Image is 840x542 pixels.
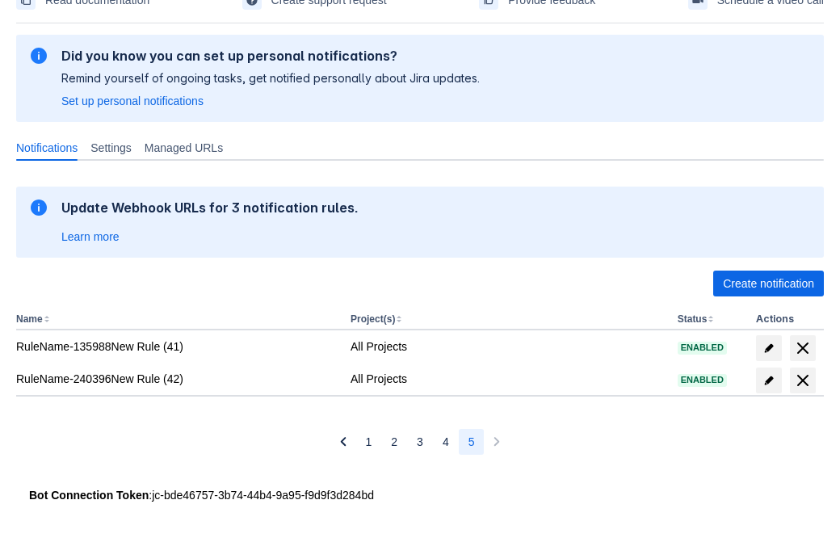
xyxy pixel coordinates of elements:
span: Enabled [678,376,727,384]
div: All Projects [351,338,665,355]
span: Settings [90,140,132,156]
nav: Pagination [330,429,510,455]
button: Next [484,429,510,455]
button: Page 1 [356,429,382,455]
span: 5 [468,429,475,455]
button: Page 2 [381,429,407,455]
button: Previous [330,429,356,455]
span: delete [793,371,813,390]
a: Learn more [61,229,120,245]
span: Notifications [16,140,78,156]
span: information [29,198,48,217]
span: Enabled [678,343,727,352]
button: Project(s) [351,313,395,325]
span: edit [762,342,775,355]
button: Create notification [713,271,824,296]
button: Page 4 [433,429,459,455]
span: Managed URLs [145,140,223,156]
th: Actions [750,309,824,330]
strong: Bot Connection Token [29,489,149,502]
span: 1 [366,429,372,455]
button: Status [678,313,708,325]
span: 2 [391,429,397,455]
button: Name [16,313,43,325]
button: Page 3 [407,429,433,455]
div: RuleName-240396New Rule (42) [16,371,338,387]
span: delete [793,338,813,358]
a: Set up personal notifications [61,93,204,109]
button: Page 5 [459,429,485,455]
p: Remind yourself of ongoing tasks, get notified personally about Jira updates. [61,70,480,86]
span: 3 [417,429,423,455]
div: : jc-bde46757-3b74-44b4-9a95-f9d9f3d284bd [29,487,811,503]
h2: Did you know you can set up personal notifications? [61,48,480,64]
span: information [29,46,48,65]
span: Create notification [723,271,814,296]
div: RuleName-135988New Rule (41) [16,338,338,355]
span: 4 [443,429,449,455]
h2: Update Webhook URLs for 3 notification rules. [61,200,359,216]
div: All Projects [351,371,665,387]
span: edit [762,374,775,387]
